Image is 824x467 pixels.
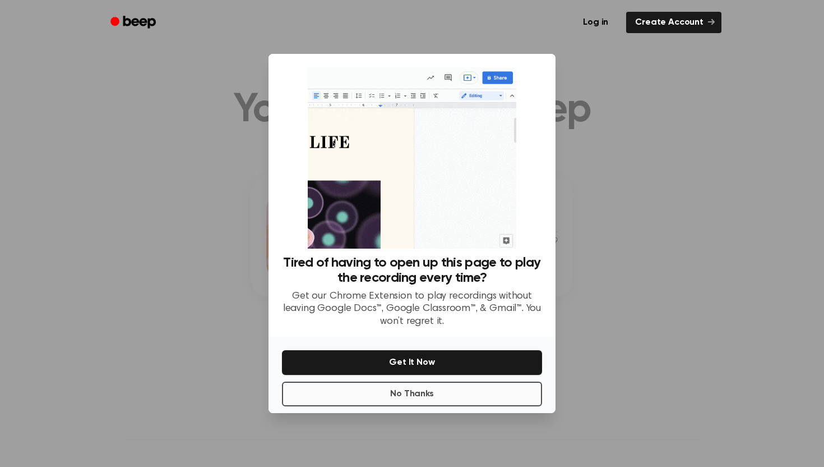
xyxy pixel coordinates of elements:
p: Get our Chrome Extension to play recordings without leaving Google Docs™, Google Classroom™, & Gm... [282,290,542,328]
h3: Tired of having to open up this page to play the recording every time? [282,255,542,286]
img: Beep extension in action [308,67,516,249]
button: No Thanks [282,382,542,406]
a: Log in [572,10,619,35]
button: Get It Now [282,350,542,375]
a: Beep [103,12,166,34]
a: Create Account [626,12,721,33]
